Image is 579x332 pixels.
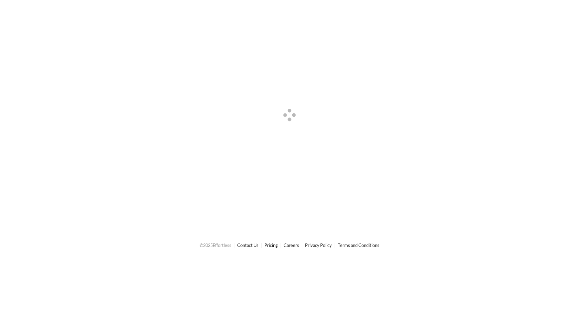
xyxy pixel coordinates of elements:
[237,242,259,248] a: Contact Us
[284,242,299,248] a: Careers
[264,242,278,248] a: Pricing
[200,242,231,248] span: © 2025 Effortless
[305,242,332,248] a: Privacy Policy
[338,242,379,248] a: Terms and Conditions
